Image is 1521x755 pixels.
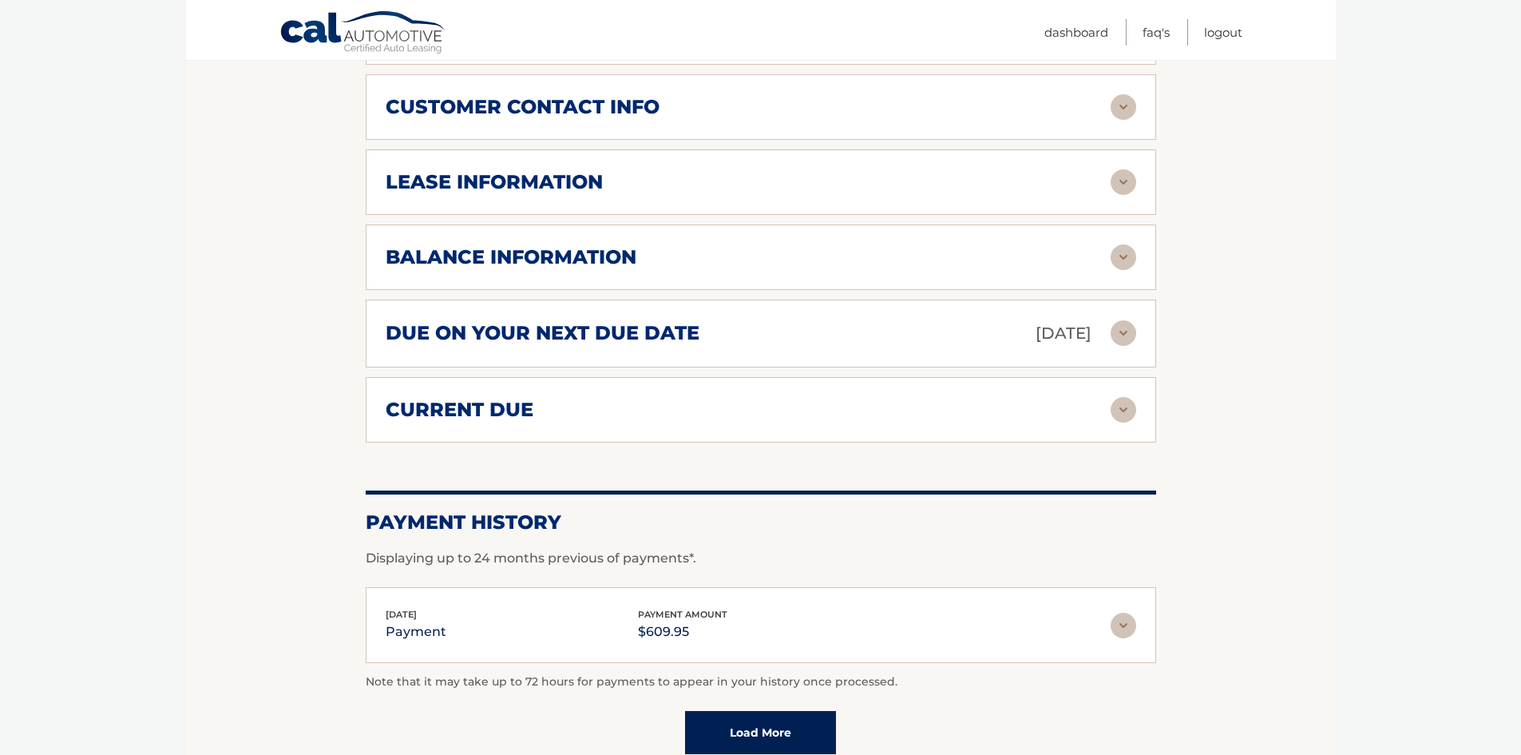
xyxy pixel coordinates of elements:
h2: Payment History [366,511,1156,534]
h2: current due [386,398,533,422]
a: Cal Automotive [279,10,447,57]
span: [DATE] [386,609,417,620]
p: payment [386,621,446,643]
img: accordion-rest.svg [1111,320,1136,346]
img: accordion-rest.svg [1111,169,1136,195]
img: accordion-rest.svg [1111,244,1136,270]
a: Logout [1204,19,1242,46]
img: accordion-rest.svg [1111,94,1136,120]
img: accordion-rest.svg [1111,397,1136,423]
img: accordion-rest.svg [1111,613,1136,638]
span: payment amount [638,609,727,620]
p: Displaying up to 24 months previous of payments*. [366,549,1156,568]
p: $609.95 [638,621,727,643]
p: [DATE] [1036,320,1091,348]
h2: balance information [386,245,636,269]
h2: due on your next due date [386,321,699,345]
h2: lease information [386,170,603,194]
a: Dashboard [1044,19,1108,46]
a: FAQ's [1143,19,1170,46]
p: Note that it may take up to 72 hours for payments to appear in your history once processed. [366,673,1156,692]
a: Load More [685,711,836,754]
h2: customer contact info [386,95,659,119]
